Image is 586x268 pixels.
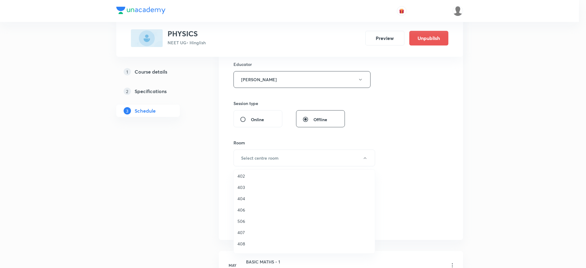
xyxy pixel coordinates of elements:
span: 409 [237,252,371,258]
span: 408 [237,241,371,247]
span: 403 [237,184,371,190]
span: 406 [237,207,371,213]
span: 404 [237,195,371,202]
span: 407 [237,229,371,236]
span: 506 [237,218,371,224]
span: 402 [237,173,371,179]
